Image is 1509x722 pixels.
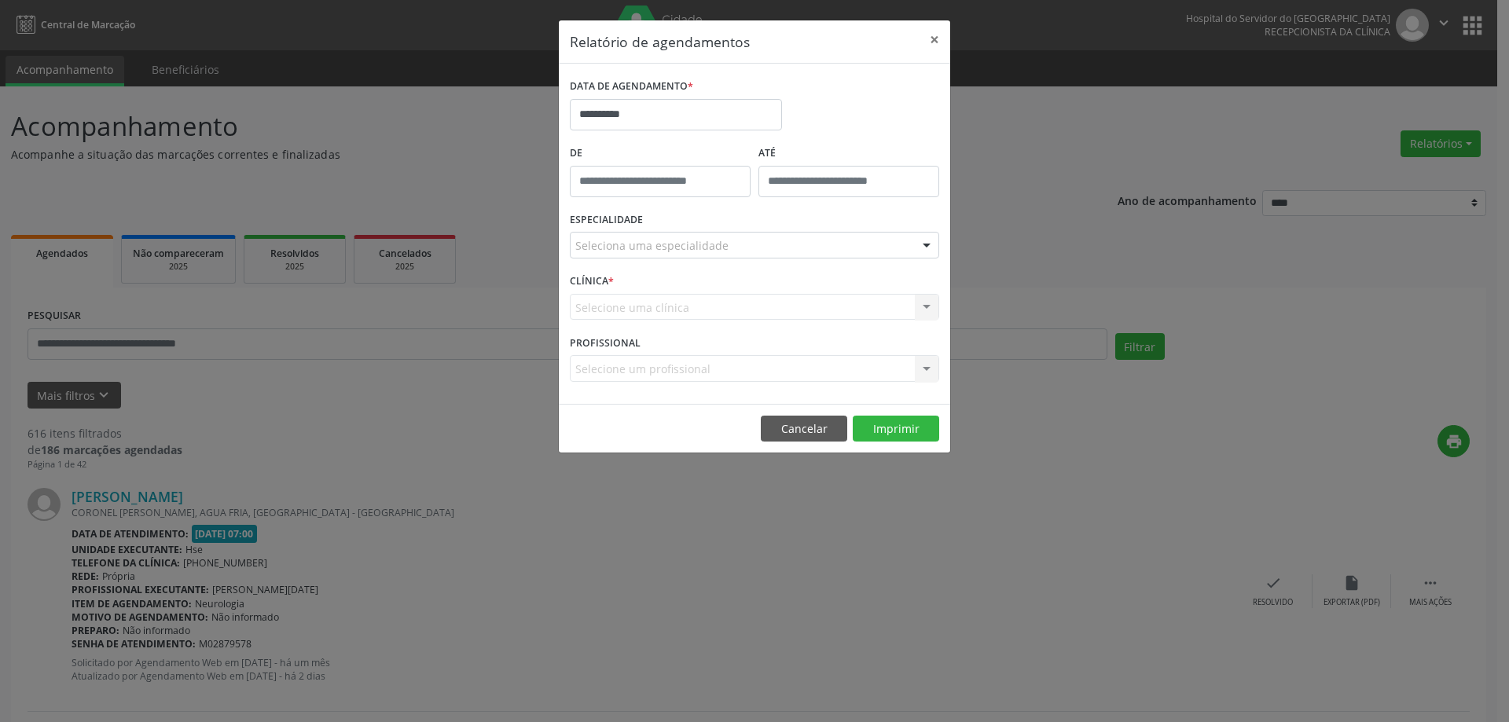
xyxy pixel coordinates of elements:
label: ATÉ [758,141,939,166]
label: CLÍNICA [570,269,614,294]
label: ESPECIALIDADE [570,208,643,233]
button: Cancelar [761,416,847,442]
h5: Relatório de agendamentos [570,31,750,52]
label: PROFISSIONAL [570,331,641,355]
button: Close [919,20,950,59]
label: DATA DE AGENDAMENTO [570,75,693,99]
button: Imprimir [853,416,939,442]
label: De [570,141,751,166]
span: Seleciona uma especialidade [575,237,729,254]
